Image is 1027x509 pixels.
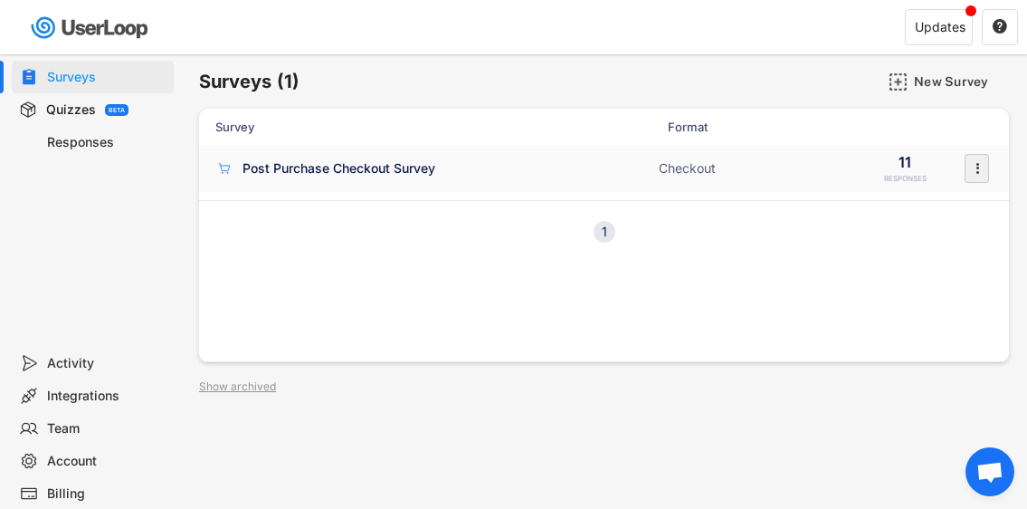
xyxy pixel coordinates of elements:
[993,18,1007,34] text: 
[27,9,155,46] img: userloop-logo-01.svg
[884,174,927,184] div: RESPONSES
[992,19,1008,35] button: 
[215,119,657,135] div: Survey
[968,155,986,182] button: 
[659,159,840,178] div: Checkout
[46,101,96,119] div: Quizzes
[594,226,615,238] div: 1
[47,134,166,151] div: Responses
[47,355,166,372] div: Activity
[975,158,979,178] text: 
[109,107,125,113] div: BETA
[199,70,300,94] h6: Surveys (1)
[242,159,435,178] div: Post Purchase Checkout Survey
[668,119,849,135] div: Format
[47,485,166,503] div: Billing
[47,69,166,86] div: Surveys
[915,21,965,34] div: Updates
[47,453,166,470] div: Account
[889,72,908,91] img: AddMajor.svg
[914,73,1004,90] div: New Survey
[199,381,276,392] div: Show archived
[965,447,1014,496] div: Open chat
[899,152,911,172] div: 11
[47,420,166,437] div: Team
[47,388,166,405] div: Integrations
